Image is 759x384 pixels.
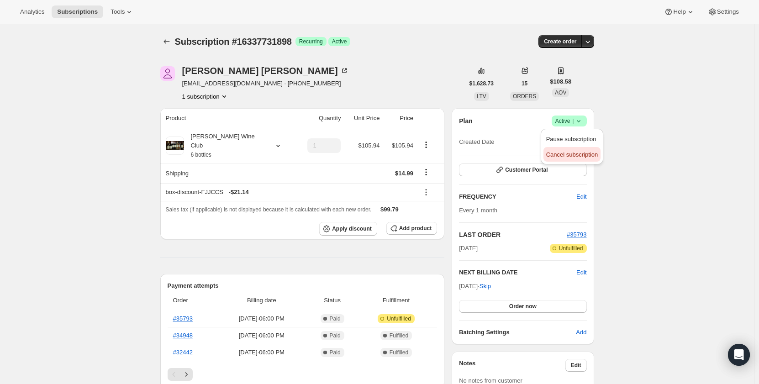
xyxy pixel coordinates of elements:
span: Help [673,8,685,16]
span: Paid [330,332,341,339]
span: Alison Wilson [160,66,175,81]
span: Fulfillment [361,296,432,305]
span: Edit [576,192,586,201]
a: #34948 [173,332,193,339]
button: Edit [565,359,587,372]
span: Cancel subscription [546,151,598,158]
div: Open Intercom Messenger [728,344,750,366]
button: $1,628.73 [464,77,499,90]
button: Shipping actions [419,167,433,177]
span: | [572,117,574,125]
span: ORDERS [513,93,536,100]
span: Edit [571,362,581,369]
span: Subscriptions [57,8,98,16]
button: 15 [516,77,533,90]
span: $99.79 [380,206,399,213]
span: Analytics [20,8,44,16]
span: Paid [330,315,341,322]
button: Skip [474,279,496,294]
span: [DATE] · 06:00 PM [219,314,304,323]
span: Pause subscription [546,136,596,142]
span: Billing date [219,296,304,305]
span: Unfulfilled [559,245,583,252]
th: Price [382,108,416,128]
span: $14.99 [395,170,413,177]
th: Quantity [295,108,344,128]
th: Product [160,108,295,128]
button: Subscriptions [160,35,173,48]
button: Create order [538,35,582,48]
button: Pause subscription [543,132,601,146]
span: Every 1 month [459,207,497,214]
span: Add product [399,225,432,232]
button: Add [570,325,592,340]
span: Fulfilled [390,332,408,339]
button: Apply discount [319,222,377,236]
span: Apply discount [332,225,372,232]
span: Order now [509,303,537,310]
span: Active [332,38,347,45]
span: [DATE] · 06:00 PM [219,331,304,340]
span: Fulfilled [390,349,408,356]
span: 15 [522,80,527,87]
th: Order [168,290,217,310]
button: Cancel subscription [543,147,601,162]
div: box-discount-FJJCCS [166,188,413,197]
h2: FREQUENCY [459,192,576,201]
button: Product actions [419,140,433,150]
a: #35793 [173,315,193,322]
button: Customer Portal [459,163,586,176]
div: [PERSON_NAME] Wine Club [184,132,266,159]
a: #32442 [173,349,193,356]
span: Skip [480,282,491,291]
h2: Payment attempts [168,281,437,290]
button: Next [180,368,193,381]
span: Created Date [459,137,494,147]
span: - $21.14 [229,188,249,197]
a: #35793 [567,231,586,238]
button: Order now [459,300,586,313]
span: Paid [330,349,341,356]
span: $1,628.73 [469,80,494,87]
button: Help [659,5,700,18]
span: $105.94 [392,142,413,149]
span: [EMAIL_ADDRESS][DOMAIN_NAME] · [PHONE_NUMBER] [182,79,349,88]
small: 6 bottles [191,152,211,158]
span: Recurring [299,38,323,45]
button: Subscriptions [52,5,103,18]
span: Subscription #16337731898 [175,37,292,47]
span: Unfulfilled [387,315,411,322]
span: $108.58 [550,77,571,86]
span: $105.94 [358,142,379,149]
button: Product actions [182,92,229,101]
button: Add product [386,222,437,235]
button: Edit [576,268,586,277]
span: Status [309,296,355,305]
span: AOV [555,89,566,96]
span: Customer Portal [505,166,548,174]
h6: Batching Settings [459,328,576,337]
button: Analytics [15,5,50,18]
th: Unit Price [343,108,382,128]
h3: Notes [459,359,565,372]
nav: Pagination [168,368,437,381]
span: [DATE] [459,244,478,253]
button: #35793 [567,230,586,239]
button: Edit [571,189,592,204]
th: Shipping [160,163,295,183]
span: [DATE] · 06:00 PM [219,348,304,357]
h2: NEXT BILLING DATE [459,268,576,277]
h2: Plan [459,116,473,126]
button: Tools [105,5,139,18]
span: Create order [544,38,576,45]
span: [DATE] · [459,283,491,289]
span: Active [555,116,583,126]
h2: LAST ORDER [459,230,567,239]
span: Settings [717,8,739,16]
span: No notes from customer [459,377,522,384]
span: Sales tax (if applicable) is not displayed because it is calculated with each new order. [166,206,372,213]
span: Tools [111,8,125,16]
div: [PERSON_NAME] [PERSON_NAME] [182,66,349,75]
